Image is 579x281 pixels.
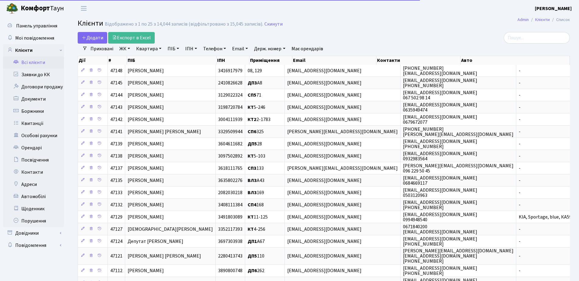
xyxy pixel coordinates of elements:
[218,92,242,98] span: 3129022324
[217,56,249,65] th: ІПН
[3,166,64,178] a: Контакти
[218,128,242,135] span: 3329509944
[292,56,376,65] th: Email
[110,201,122,208] span: 47132
[287,67,362,74] span: [EMAIL_ADDRESS][DOMAIN_NAME]
[128,140,164,147] span: [PERSON_NAME]
[82,34,103,41] span: Додати
[264,21,283,27] a: Скинути
[21,3,50,13] b: Комфорт
[78,56,108,65] th: Дії
[519,253,521,259] span: -
[403,114,477,126] span: [EMAIL_ADDRESS][DOMAIN_NAME] 0679672077
[248,153,254,159] b: КТ
[16,23,57,29] span: Панель управління
[128,189,164,196] span: [PERSON_NAME]
[287,153,362,159] span: [EMAIL_ADDRESS][DOMAIN_NAME]
[218,165,242,172] span: 3618111765
[3,178,64,190] a: Адреси
[218,238,242,245] span: 3697303938
[3,32,64,44] a: Мої повідомлення
[248,238,257,245] b: ДП1
[287,177,362,184] span: [EMAIL_ADDRESS][DOMAIN_NAME]
[403,101,477,113] span: [EMAIL_ADDRESS][DOMAIN_NAME] 0635949474
[248,189,264,196] span: 169
[519,238,521,245] span: -
[519,128,521,135] span: -
[248,214,268,220] span: 11-125
[88,44,116,54] a: Приховані
[128,268,164,274] span: [PERSON_NAME]
[128,201,164,208] span: [PERSON_NAME]
[248,214,254,220] b: КТ
[3,215,64,227] a: Порушення
[519,153,521,159] span: -
[218,80,242,86] span: 2410826628
[3,227,64,239] a: Довідники
[218,67,242,74] span: 3416917979
[519,80,521,86] span: -
[127,56,217,65] th: ПІБ
[248,128,256,135] b: СП6
[218,201,242,208] span: 3408111384
[248,92,261,98] span: 71
[287,80,362,86] span: [EMAIL_ADDRESS][DOMAIN_NAME]
[117,44,132,54] a: ЖК
[110,268,122,274] span: 47112
[248,80,262,86] span: А8
[519,268,521,274] span: -
[110,165,122,172] span: 47137
[110,253,122,259] span: 47121
[248,92,256,98] b: СП5
[248,104,265,111] span: 5-246
[248,165,256,172] b: СП3
[287,165,398,172] span: [PERSON_NAME][EMAIL_ADDRESS][DOMAIN_NAME]
[535,16,550,23] a: Клієнти
[519,116,521,123] span: -
[403,77,477,89] span: [EMAIL_ADDRESS][DOMAIN_NAME] [PHONE_NUMBER]
[252,44,288,54] a: Держ. номер
[165,44,182,54] a: ПІБ
[110,226,122,233] span: 47127
[403,265,477,277] span: [EMAIL_ADDRESS][DOMAIN_NAME] [PHONE_NUMBER]
[248,165,264,172] span: 133
[535,5,572,12] a: [PERSON_NAME]
[519,201,521,208] span: -
[403,162,514,174] span: [PERSON_NAME][EMAIL_ADDRESS][DOMAIN_NAME] 096 229 50 45
[3,56,64,69] a: Всі клієнти
[15,35,54,41] span: Мої повідомлення
[3,239,64,251] a: Повідомлення
[218,116,242,123] span: 3004111939
[519,140,521,147] span: -
[403,175,477,187] span: [EMAIL_ADDRESS][DOMAIN_NAME] 0684669117
[3,93,64,105] a: Документи
[403,247,514,265] span: [PERSON_NAME][EMAIL_ADDRESS][DOMAIN_NAME] [EMAIL_ADDRESS][DOMAIN_NAME] [PHONE_NUMBER]
[110,140,122,147] span: 47139
[287,128,398,135] span: [PERSON_NAME][EMAIL_ADDRESS][DOMAIN_NAME]
[248,116,270,123] span: 2-1783
[128,177,164,184] span: [PERSON_NAME]
[78,18,103,29] span: Клієнти
[110,104,122,111] span: 47143
[110,189,122,196] span: 47133
[218,268,242,274] span: 3890800748
[519,67,521,74] span: -
[519,165,521,172] span: -
[3,154,64,166] a: Посвідчення
[78,32,107,44] a: Додати
[248,128,264,135] span: 325
[128,165,164,172] span: [PERSON_NAME]
[128,238,183,245] span: Депутат [PERSON_NAME]
[110,238,122,245] span: 47124
[3,44,64,56] a: Клієнти
[376,56,461,65] th: Контакти
[3,190,64,203] a: Автомобілі
[508,13,579,26] nav: breadcrumb
[128,128,201,135] span: [PERSON_NAME] [PERSON_NAME]
[403,223,477,235] span: 0671840200 [EMAIL_ADDRESS][DOMAIN_NAME]
[128,80,164,86] span: [PERSON_NAME]
[105,21,263,27] div: Відображено з 1 по 25 з 14,044 записів (відфільтровано з 15,045 записів).
[110,177,122,184] span: 47135
[110,116,122,123] span: 47142
[218,189,242,196] span: 2082030218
